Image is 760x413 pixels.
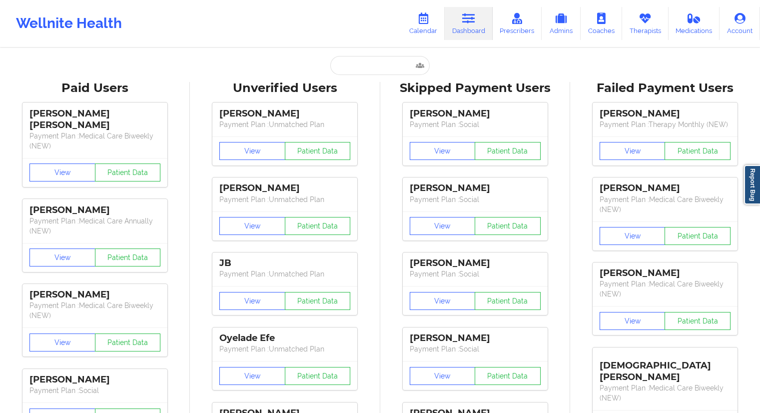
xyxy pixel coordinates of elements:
[542,7,581,40] a: Admins
[29,163,95,181] button: View
[197,80,373,96] div: Unverified Users
[285,292,351,310] button: Patient Data
[285,367,351,385] button: Patient Data
[410,194,541,204] p: Payment Plan : Social
[29,204,160,216] div: [PERSON_NAME]
[665,227,731,245] button: Patient Data
[744,165,760,204] a: Report Bug
[29,385,160,395] p: Payment Plan : Social
[219,344,350,354] p: Payment Plan : Unmatched Plan
[622,7,669,40] a: Therapists
[600,142,666,160] button: View
[600,194,731,214] p: Payment Plan : Medical Care Biweekly (NEW)
[29,374,160,385] div: [PERSON_NAME]
[29,333,95,351] button: View
[410,182,541,194] div: [PERSON_NAME]
[219,269,350,279] p: Payment Plan : Unmatched Plan
[410,108,541,119] div: [PERSON_NAME]
[29,289,160,300] div: [PERSON_NAME]
[29,216,160,236] p: Payment Plan : Medical Care Annually (NEW)
[219,292,285,310] button: View
[29,248,95,266] button: View
[720,7,760,40] a: Account
[410,269,541,279] p: Payment Plan : Social
[410,119,541,129] p: Payment Plan : Social
[475,142,541,160] button: Patient Data
[29,131,160,151] p: Payment Plan : Medical Care Biweekly (NEW)
[95,248,161,266] button: Patient Data
[410,367,476,385] button: View
[600,119,731,129] p: Payment Plan : Therapy Monthly (NEW)
[219,119,350,129] p: Payment Plan : Unmatched Plan
[410,344,541,354] p: Payment Plan : Social
[29,108,160,131] div: [PERSON_NAME] [PERSON_NAME]
[493,7,542,40] a: Prescribers
[285,217,351,235] button: Patient Data
[475,217,541,235] button: Patient Data
[285,142,351,160] button: Patient Data
[410,257,541,269] div: [PERSON_NAME]
[387,80,563,96] div: Skipped Payment Users
[410,142,476,160] button: View
[219,217,285,235] button: View
[410,217,476,235] button: View
[665,312,731,330] button: Patient Data
[7,80,183,96] div: Paid Users
[402,7,445,40] a: Calendar
[600,108,731,119] div: [PERSON_NAME]
[600,383,731,403] p: Payment Plan : Medical Care Biweekly (NEW)
[219,182,350,194] div: [PERSON_NAME]
[600,312,666,330] button: View
[95,333,161,351] button: Patient Data
[600,279,731,299] p: Payment Plan : Medical Care Biweekly (NEW)
[600,182,731,194] div: [PERSON_NAME]
[600,352,731,383] div: [DEMOGRAPHIC_DATA][PERSON_NAME]
[600,227,666,245] button: View
[29,300,160,320] p: Payment Plan : Medical Care Biweekly (NEW)
[669,7,720,40] a: Medications
[475,292,541,310] button: Patient Data
[219,194,350,204] p: Payment Plan : Unmatched Plan
[410,292,476,310] button: View
[581,7,622,40] a: Coaches
[219,332,350,344] div: Oyelade Efe
[410,332,541,344] div: [PERSON_NAME]
[219,108,350,119] div: [PERSON_NAME]
[445,7,493,40] a: Dashboard
[600,267,731,279] div: [PERSON_NAME]
[475,367,541,385] button: Patient Data
[577,80,753,96] div: Failed Payment Users
[219,367,285,385] button: View
[219,142,285,160] button: View
[219,257,350,269] div: JB
[95,163,161,181] button: Patient Data
[665,142,731,160] button: Patient Data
